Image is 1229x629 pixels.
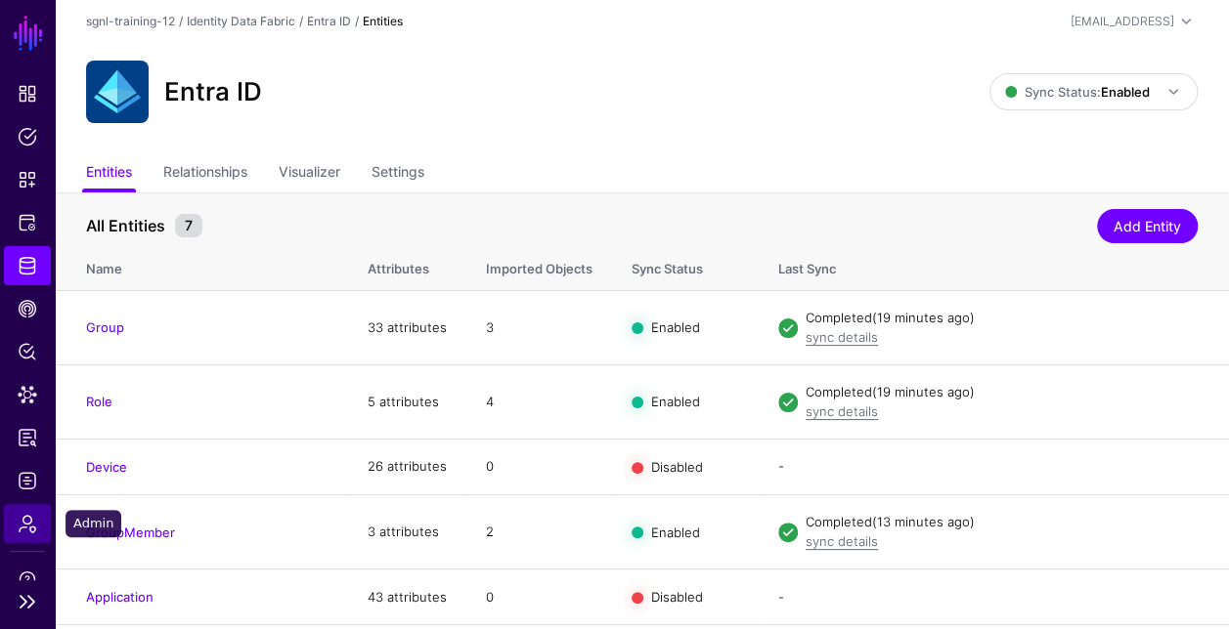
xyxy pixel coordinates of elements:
span: All Entities [81,214,170,237]
app-datasources-item-entities-syncstatus: - [778,589,784,605]
a: Logs [4,461,51,500]
span: Policies [18,127,37,147]
div: / [175,13,187,30]
a: Admin [4,504,51,543]
a: Identity Data Fabric [4,246,51,285]
a: sgnl-training-12 [86,14,175,28]
td: 3 [466,291,612,365]
td: 2 [466,495,612,569]
td: 4 [466,365,612,440]
div: Completed (19 minutes ago) [806,309,1198,328]
span: Disabled [651,589,703,605]
small: 7 [175,214,202,237]
div: Completed (19 minutes ago) [806,383,1198,402]
td: 43 attributes [348,569,466,625]
a: CAEP Hub [4,289,51,328]
td: 0 [466,440,612,495]
a: Policy Lens [4,332,51,371]
span: Sync Status: [1005,84,1150,100]
a: Add Entity [1097,209,1198,243]
a: sync details [806,329,878,345]
a: sync details [806,533,878,549]
span: Policy Lens [18,342,37,361]
div: Completed (13 minutes ago) [806,513,1198,532]
a: Group [86,319,124,335]
a: Dashboard [4,74,51,113]
th: Name [55,240,348,291]
th: Last Sync [759,240,1229,291]
span: Identity Data Fabric [18,256,37,275]
td: 5 attributes [348,365,466,440]
a: Relationships [163,155,247,192]
div: / [351,13,363,30]
div: [EMAIL_ADDRESS] [1071,13,1174,30]
td: 0 [466,569,612,625]
a: SGNL [12,12,45,55]
app-datasources-item-entities-syncstatus: - [778,458,784,474]
a: Entra ID [307,14,351,28]
div: / [295,13,307,30]
a: Visualizer [279,155,340,192]
a: Reports [4,418,51,457]
th: Imported Objects [466,240,612,291]
img: svg+xml;base64,PHN2ZyB3aWR0aD0iNjQiIGhlaWdodD0iNjQiIHZpZXdCb3g9IjAgMCA2NCA2NCIgZmlsbD0ibm9uZSIgeG... [86,61,149,123]
span: CAEP Hub [18,299,37,318]
span: Support [18,569,37,589]
a: sync details [806,403,878,419]
th: Attributes [348,240,466,291]
h2: Entra ID [164,76,262,106]
a: Protected Systems [4,203,51,242]
span: Reports [18,428,37,447]
span: Dashboard [18,84,37,104]
span: Data Lens [18,385,37,404]
strong: Entities [363,14,403,28]
a: Policies [4,117,51,156]
strong: Enabled [1101,84,1150,100]
a: Settings [372,155,424,192]
a: Role [86,394,112,409]
th: Sync Status [612,240,759,291]
a: Snippets [4,160,51,199]
a: Identity Data Fabric [187,14,295,28]
span: Snippets [18,170,37,189]
span: Enabled [651,394,700,409]
span: Admin [18,514,37,533]
span: Enabled [651,524,700,539]
a: Device [86,459,127,475]
a: Entities [86,155,132,192]
div: Admin [66,510,121,537]
td: 26 attributes [348,440,466,495]
a: GroupMember [86,524,175,540]
span: Enabled [651,319,700,335]
span: Protected Systems [18,213,37,232]
td: 33 attributes [348,291,466,365]
td: 3 attributes [348,495,466,569]
a: Application [86,589,154,605]
a: Data Lens [4,375,51,414]
span: Disabled [651,459,703,475]
span: Logs [18,471,37,490]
